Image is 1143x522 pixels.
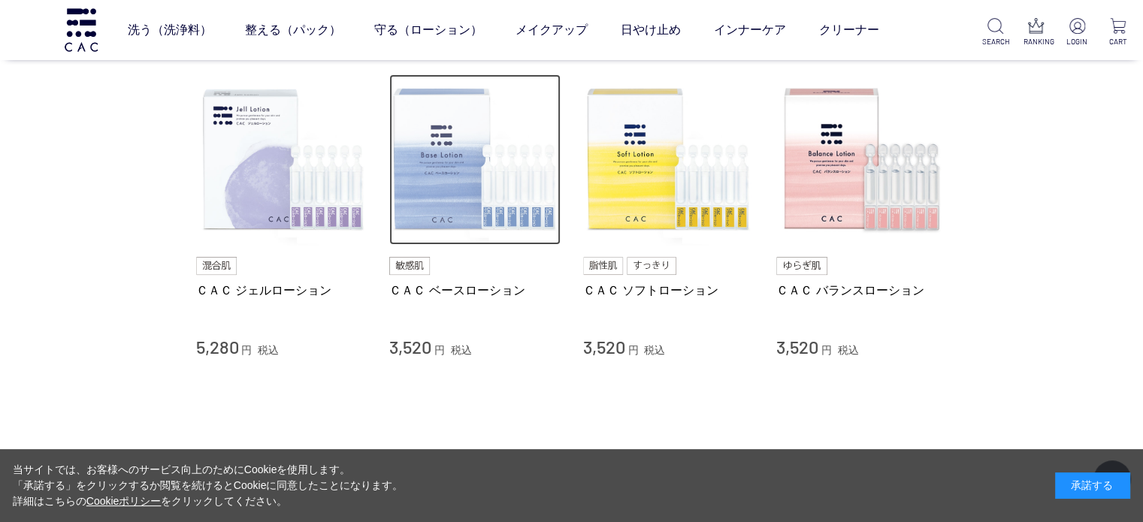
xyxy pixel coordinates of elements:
div: 承諾する [1055,472,1130,499]
a: メイクアップ [516,9,588,51]
span: 3,520 [776,336,818,358]
span: 税込 [644,344,665,356]
img: logo [62,8,100,51]
p: RANKING [1024,36,1050,47]
span: 3,520 [389,336,431,358]
a: 整える（パック） [245,9,341,51]
a: ＣＡＣ ソフトローション [583,282,754,298]
img: ＣＡＣ ジェルローション [196,74,367,246]
img: ＣＡＣ ソフトローション [583,74,754,246]
img: ＣＡＣ ベースローション [389,74,561,246]
a: ＣＡＣ ジェルローション [196,282,367,298]
a: インナーケア [714,9,786,51]
span: 3,520 [583,336,625,358]
span: 税込 [258,344,279,356]
a: CART [1105,18,1131,47]
a: Cookieポリシー [86,495,162,507]
span: 税込 [451,344,472,356]
img: ＣＡＣ バランスローション [776,74,948,246]
a: 日やけ止め [621,9,681,51]
a: ＣＡＣ バランスローション [776,282,948,298]
span: 円 [434,344,445,356]
a: SEARCH [982,18,1008,47]
span: 円 [821,344,832,356]
span: 円 [627,344,638,356]
span: 円 [241,344,252,356]
a: 守る（ローション） [374,9,482,51]
p: SEARCH [982,36,1008,47]
img: 混合肌 [196,257,237,275]
a: RANKING [1024,18,1050,47]
img: ゆらぎ肌 [776,257,827,275]
img: すっきり [627,257,676,275]
a: クリーナー [819,9,879,51]
div: 当サイトでは、お客様へのサービス向上のためにCookieを使用します。 「承諾する」をクリックするか閲覧を続けるとCookieに同意したことになります。 詳細はこちらの をクリックしてください。 [13,462,404,509]
a: 洗う（洗浄料） [128,9,212,51]
p: LOGIN [1064,36,1090,47]
span: 税込 [838,344,859,356]
a: LOGIN [1064,18,1090,47]
p: CART [1105,36,1131,47]
a: ＣＡＣ ベースローション [389,282,561,298]
span: 5,280 [196,336,239,358]
img: 脂性肌 [583,257,623,275]
img: 敏感肌 [389,257,430,275]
